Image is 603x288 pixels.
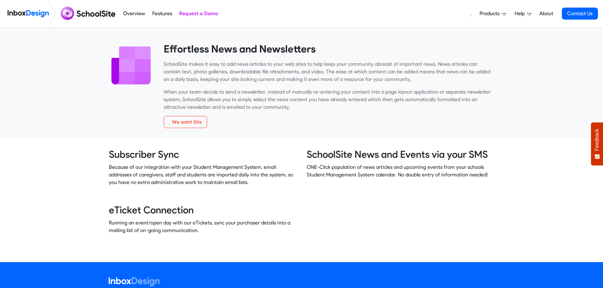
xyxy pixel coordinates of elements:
[164,43,495,55] heading: Effortless News and Newsletters
[477,7,509,20] a: Products
[109,219,297,234] p: Running an event/open day with our eTickets, sync your purchaser details into a mailing list of o...
[591,122,603,165] button: Feedback - Show survey
[122,7,147,20] a: Overview
[307,148,494,161] h3: SchoolSite News and Events via your SMS
[150,7,174,20] a: Features
[307,163,494,179] p: ONE-Click population of news articles and upcoming events from your schools Student Management Sy...
[58,6,120,21] img: schoolsite logo
[515,10,527,17] span: Help
[109,277,160,286] img: logo_inboxdesign_white.svg
[164,116,207,128] button: We want this
[480,10,502,17] span: Products
[109,204,297,217] h3: eTicket Connection
[164,88,495,111] p: When your team decide to send a newsletter, instead of manually re-entering your content into a p...
[562,8,598,20] a: Contact Us
[172,119,202,125] span: We want this
[164,60,495,83] p: SchoolSite makes it easy to add news articles to your web sites to help keep your community abrea...
[109,148,297,161] h3: Subscriber Sync
[109,163,297,186] p: Because of our integration with your Student Management System, email addresses of caregivers, st...
[512,7,534,20] a: Help
[537,7,555,20] a: About
[594,129,600,151] span: Feedback
[109,43,154,88] img: 2022_01_12_icon_newsletter.svg
[177,7,220,20] a: Request a Demo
